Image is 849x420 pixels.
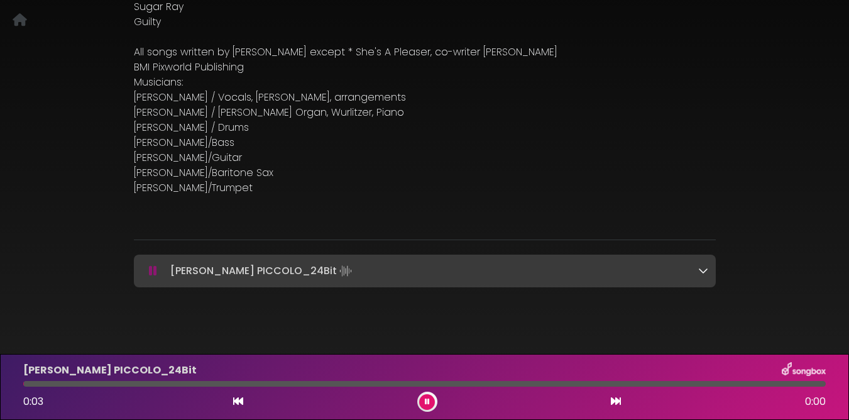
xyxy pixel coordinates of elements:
p: All songs written by [PERSON_NAME] except * She's A Pleaser, co-writer [PERSON_NAME] [134,45,716,60]
p: [PERSON_NAME]/Baritone Sax [134,165,716,180]
p: [PERSON_NAME] PICCOLO_24Bit [170,262,354,280]
p: [PERSON_NAME] / [PERSON_NAME] Organ, Wurlitzer, Piano [134,105,716,120]
p: [PERSON_NAME] / Drums [134,120,716,135]
p: [PERSON_NAME]/Bass [134,135,716,150]
p: [PERSON_NAME]/Trumpet [134,180,716,196]
p: [PERSON_NAME]/Guitar [134,150,716,165]
img: waveform4.gif [337,262,354,280]
p: [PERSON_NAME] / Vocals, [PERSON_NAME], arrangements [134,90,716,105]
p: Musicians: [134,75,716,90]
p: BMI Pixworld Publishing [134,60,716,75]
p: Guilty [134,14,716,30]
